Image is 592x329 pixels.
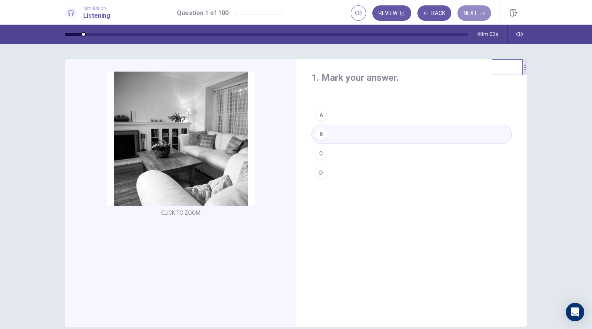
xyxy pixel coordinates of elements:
button: Next [457,5,491,21]
div: Open Intercom Messenger [566,303,584,321]
h1: Listening [83,11,110,20]
button: Back [417,5,451,21]
div: C [315,147,327,160]
div: D [315,167,327,179]
button: D [311,163,512,182]
span: 48m 03s [477,31,498,37]
button: C [311,144,512,163]
button: B [311,125,512,144]
h4: 1. Mark your answer. [311,72,512,84]
h1: Question 1 of 100 [177,8,229,18]
button: Review [372,5,411,21]
div: A [315,109,327,121]
span: Simulation [83,6,110,11]
div: B [315,128,327,140]
button: A [311,105,512,125]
